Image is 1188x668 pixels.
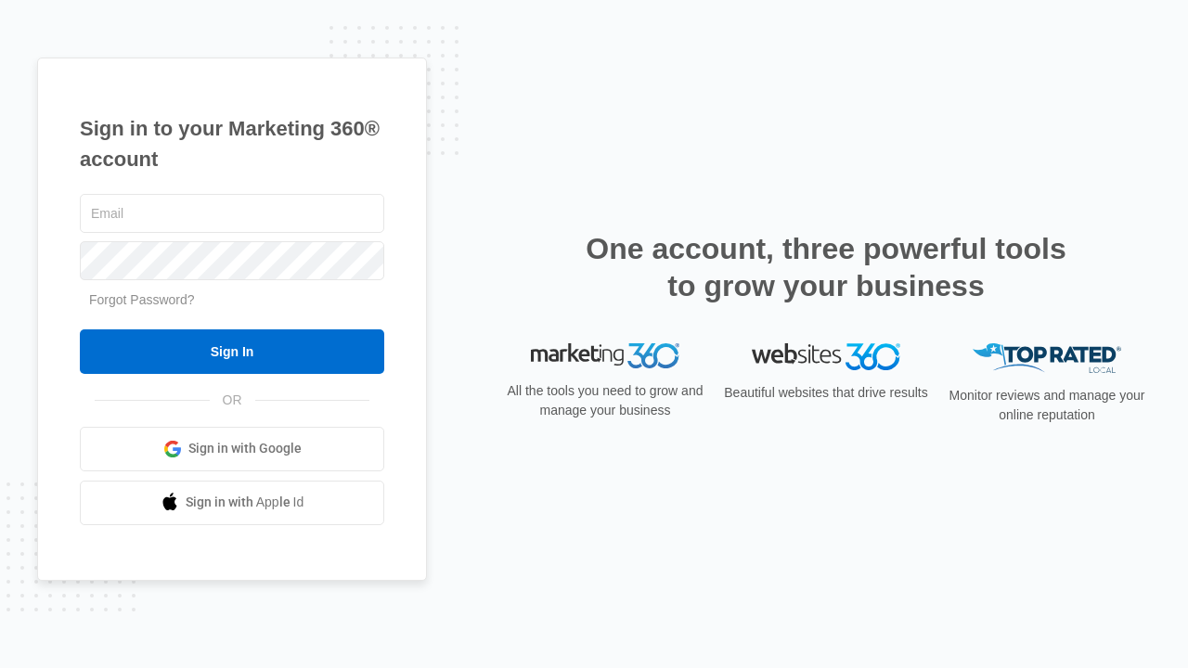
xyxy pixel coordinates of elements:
[89,292,195,307] a: Forgot Password?
[580,230,1072,304] h2: One account, three powerful tools to grow your business
[80,113,384,174] h1: Sign in to your Marketing 360® account
[80,194,384,233] input: Email
[531,343,679,369] img: Marketing 360
[943,386,1151,425] p: Monitor reviews and manage your online reputation
[186,493,304,512] span: Sign in with Apple Id
[80,481,384,525] a: Sign in with Apple Id
[80,427,384,471] a: Sign in with Google
[210,391,255,410] span: OR
[752,343,900,370] img: Websites 360
[722,383,930,403] p: Beautiful websites that drive results
[501,381,709,420] p: All the tools you need to grow and manage your business
[188,439,302,458] span: Sign in with Google
[80,329,384,374] input: Sign In
[973,343,1121,374] img: Top Rated Local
